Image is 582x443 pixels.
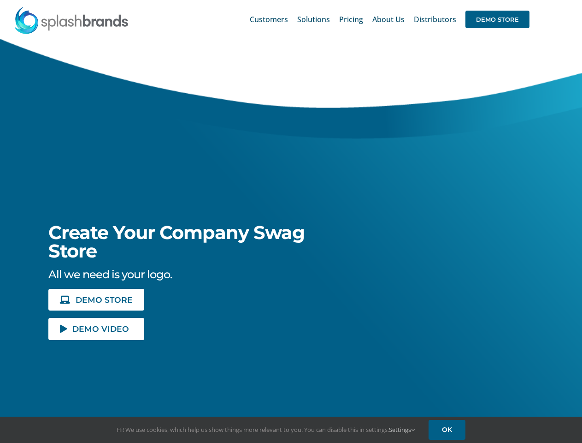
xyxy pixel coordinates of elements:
[250,5,529,34] nav: Main Menu
[465,11,529,28] span: DEMO STORE
[372,16,405,23] span: About Us
[339,16,363,23] span: Pricing
[76,296,133,304] span: DEMO STORE
[48,268,172,281] span: All we need is your logo.
[297,16,330,23] span: Solutions
[465,5,529,34] a: DEMO STORE
[414,16,456,23] span: Distributors
[72,325,129,333] span: DEMO VIDEO
[250,16,288,23] span: Customers
[117,425,415,434] span: Hi! We use cookies, which help us show things more relevant to you. You can disable this in setti...
[48,289,144,311] a: DEMO STORE
[429,420,465,440] a: OK
[339,5,363,34] a: Pricing
[250,5,288,34] a: Customers
[414,5,456,34] a: Distributors
[389,425,415,434] a: Settings
[48,221,305,262] span: Create Your Company Swag Store
[14,6,129,34] img: SplashBrands.com Logo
